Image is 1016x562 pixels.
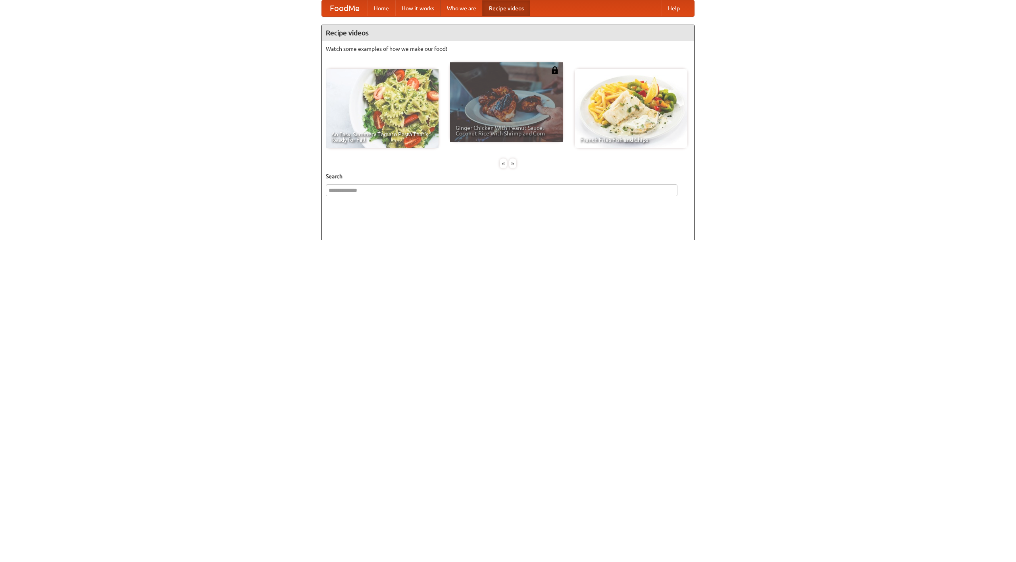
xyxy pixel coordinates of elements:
[322,0,368,16] a: FoodMe
[509,158,516,168] div: »
[580,137,682,143] span: French Fries Fish and Chips
[331,131,433,143] span: An Easy, Summery Tomato Pasta That's Ready for Fall
[368,0,395,16] a: Home
[326,45,690,53] p: Watch some examples of how we make our food!
[483,0,530,16] a: Recipe videos
[441,0,483,16] a: Who we are
[395,0,441,16] a: How it works
[326,172,690,180] h5: Search
[322,25,694,41] h4: Recipe videos
[500,158,507,168] div: «
[326,69,439,148] a: An Easy, Summery Tomato Pasta That's Ready for Fall
[575,69,687,148] a: French Fries Fish and Chips
[551,66,559,74] img: 483408.png
[662,0,686,16] a: Help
